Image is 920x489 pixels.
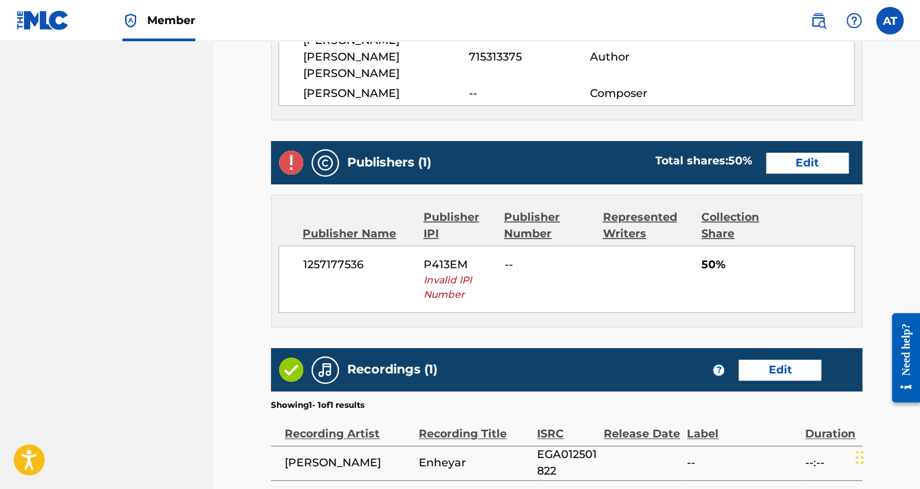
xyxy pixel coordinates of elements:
[537,411,597,442] div: ISRC
[840,7,868,34] div: Help
[701,257,854,273] span: 50%
[347,362,437,378] h5: Recordings (1)
[504,257,592,273] span: --
[805,411,855,442] div: Duration
[687,411,798,442] div: Label
[728,154,752,167] span: 50 %
[317,362,333,378] img: Recordings
[424,273,494,302] span: Invalid IPI Number
[855,437,864,478] div: Drag
[713,365,724,376] span: ?
[810,12,826,29] img: search
[279,151,303,175] img: Invalid
[147,12,195,28] span: Member
[687,455,798,471] span: --
[424,257,494,273] span: P413EM
[303,32,468,82] span: [PERSON_NAME] [PERSON_NAME] [PERSON_NAME]
[590,85,700,102] span: Composer
[122,12,139,29] img: Top Rightsholder
[424,209,494,242] div: Publisher IPI
[347,155,431,171] h5: Publishers (1)
[303,85,468,102] span: [PERSON_NAME]
[468,85,589,102] span: --
[419,455,530,471] span: Enheyar
[701,209,784,242] div: Collection Share
[881,302,920,413] iframe: Resource Center
[851,423,920,489] iframe: Chat Widget
[766,153,848,173] a: Edit
[17,10,69,30] img: MLC Logo
[271,399,364,411] p: Showing 1 - 1 of 1 results
[804,7,832,34] a: Public Search
[805,455,855,471] span: --:--
[738,360,821,380] a: Edit
[504,209,592,242] div: Publisher Number
[655,153,752,169] div: Total shares:
[537,446,597,479] span: EGA012501822
[303,226,413,242] div: Publisher Name
[285,455,412,471] span: [PERSON_NAME]
[602,209,690,242] div: Represented Writers
[590,49,700,65] span: Author
[419,411,530,442] div: Recording Title
[285,411,412,442] div: Recording Artist
[876,7,903,34] div: User Menu
[846,12,862,29] img: help
[279,358,303,382] img: Valid
[303,257,413,273] span: 1257177536
[604,411,680,442] div: Release Date
[468,49,589,65] span: 715313375
[317,155,333,171] img: Publishers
